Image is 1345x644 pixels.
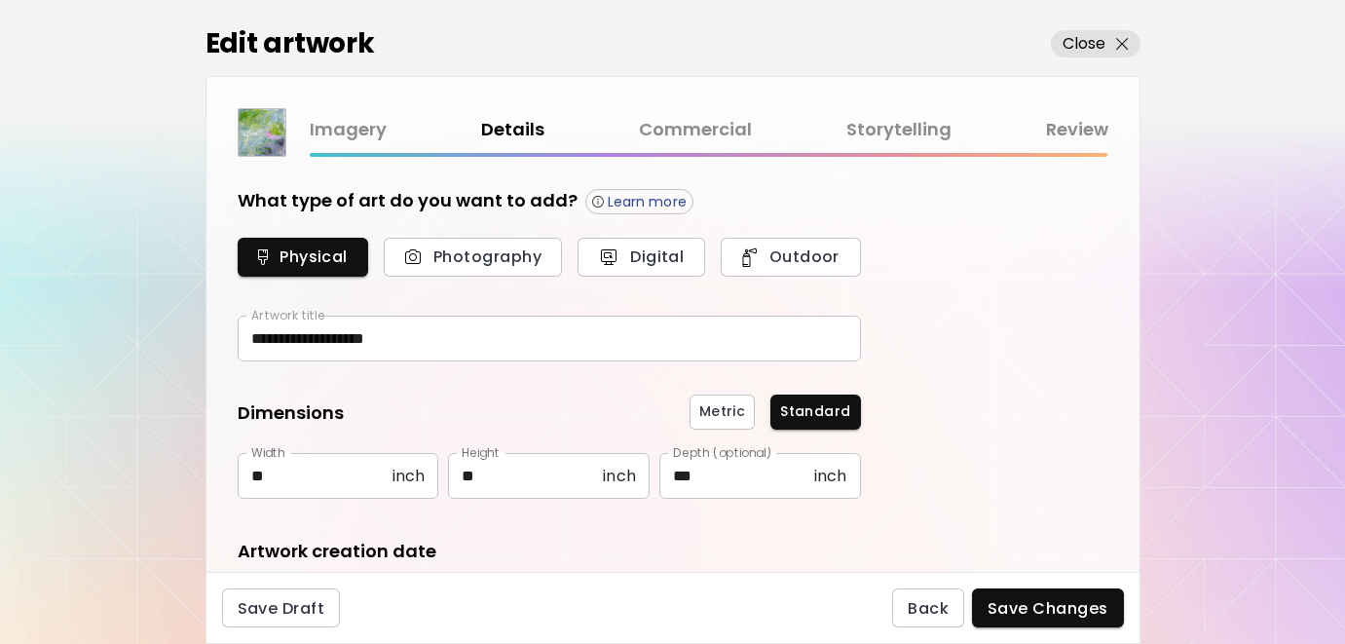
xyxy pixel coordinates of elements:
span: Back [908,598,949,619]
span: Save Draft [238,598,325,619]
span: inch [392,467,426,485]
span: Physical [259,246,348,267]
p: Learn more [608,193,687,210]
h5: What type of art do you want to add? [238,188,578,214]
button: Back [892,588,964,627]
span: Standard [780,401,850,422]
button: Metric [690,395,755,430]
h5: Dimensions [238,400,344,430]
a: Imagery [310,116,387,144]
h5: Artwork creation date [238,539,436,564]
button: Outdoor [721,238,860,277]
button: Save Draft [222,588,341,627]
img: thumbnail [239,109,285,156]
span: inch [603,467,636,485]
a: Commercial [639,116,752,144]
button: Learn more [585,189,693,214]
button: Digital [578,238,705,277]
button: Photography [384,238,562,277]
span: Outdoor [742,246,839,267]
a: Storytelling [846,116,952,144]
span: Metric [699,401,745,422]
button: Physical [238,238,369,277]
span: inch [814,467,847,485]
span: Digital [599,246,684,267]
button: Standard [770,395,860,430]
a: Review [1046,116,1108,144]
button: Save Changes [972,588,1124,627]
span: Photography [405,246,541,267]
span: Save Changes [988,598,1108,619]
